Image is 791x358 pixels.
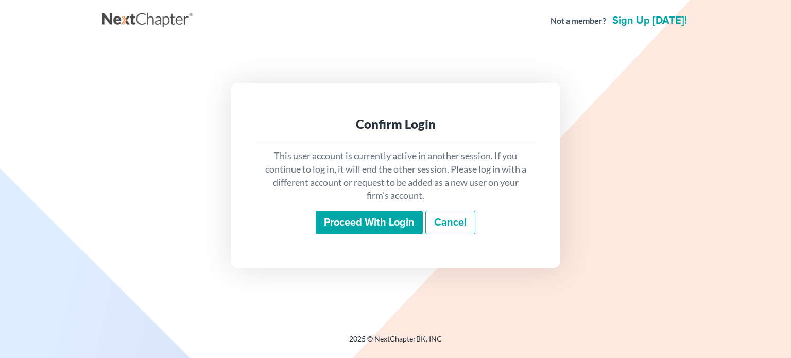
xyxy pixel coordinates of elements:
a: Sign up [DATE]! [610,15,689,26]
input: Proceed with login [316,211,423,234]
p: This user account is currently active in another session. If you continue to log in, it will end ... [264,149,527,202]
div: 2025 © NextChapterBK, INC [102,334,689,352]
a: Cancel [425,211,475,234]
div: Confirm Login [264,116,527,132]
strong: Not a member? [551,15,606,27]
